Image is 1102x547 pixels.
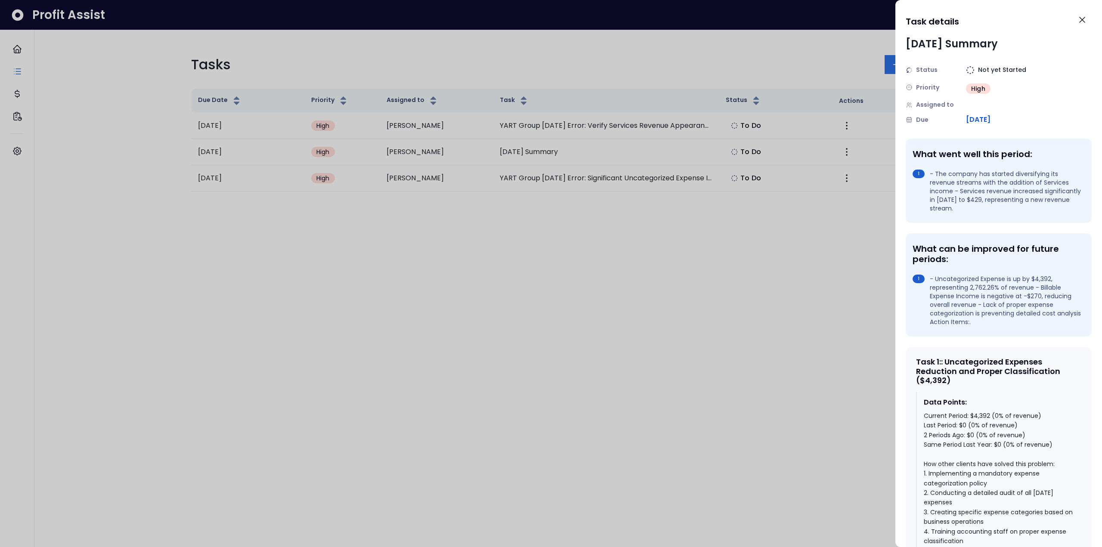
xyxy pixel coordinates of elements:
[916,83,939,92] span: Priority
[916,100,954,109] span: Assigned to
[913,244,1081,264] div: What can be improved for future periods:
[913,170,1081,213] li: - The company has started diversifying its revenue streams with the addition of Services income -...
[913,275,1081,326] li: - Uncategorized Expense is up by $4,392, representing 2,762.26% of revenue - Billable Expense Inc...
[924,397,1074,408] div: Data Points:
[906,67,913,74] img: Status
[913,149,1081,159] div: What went well this period:
[966,114,991,125] span: [DATE]
[916,357,1081,385] div: Task 1 : : Uncategorized Expenses Reduction and Proper Classification ($4,392)
[906,14,959,29] h1: Task details
[971,84,985,93] span: High
[916,115,929,124] span: Due
[916,65,938,74] span: Status
[966,66,975,74] img: Not yet Started
[1073,10,1092,29] button: Close
[978,65,1026,74] span: Not yet Started
[906,36,998,52] div: [DATE] Summary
